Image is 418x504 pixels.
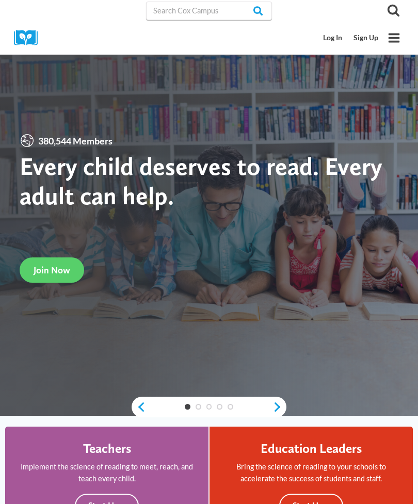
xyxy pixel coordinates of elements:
a: 1 [185,404,190,410]
p: Bring the science of reading to your schools to accelerate the success of students and staff. [223,461,399,484]
h4: Education Leaders [261,441,362,456]
a: 3 [206,404,212,410]
a: 4 [217,404,222,410]
button: Open menu [384,28,404,48]
a: Join Now [20,257,84,283]
span: 380,544 Members [35,134,116,149]
h4: Teachers [83,441,131,456]
p: Implement the science of reading to meet, reach, and teach every child. [19,461,195,484]
div: content slider buttons [132,397,286,417]
img: Cox Campus [14,30,45,46]
a: next [272,401,286,413]
span: Join Now [34,265,70,275]
a: 5 [228,404,233,410]
input: Search Cox Campus [146,2,272,20]
a: previous [132,401,146,413]
a: Sign Up [348,28,384,47]
a: Log In [318,28,348,47]
strong: Every child deserves to read. Every adult can help. [20,151,382,210]
nav: Secondary Mobile Navigation [318,28,384,47]
a: 2 [196,404,201,410]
